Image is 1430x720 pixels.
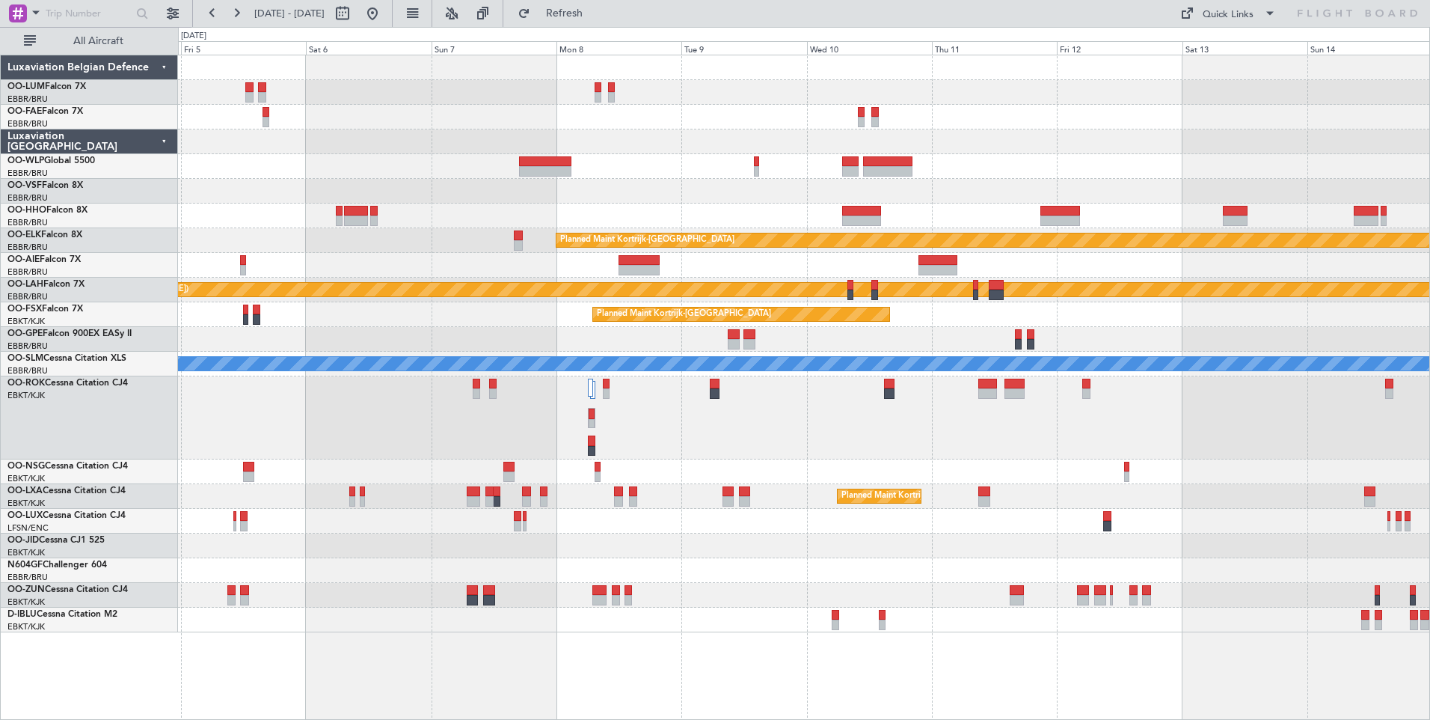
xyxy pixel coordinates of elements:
div: [DATE] [181,30,206,43]
span: OO-LAH [7,280,43,289]
a: EBBR/BRU [7,266,48,278]
span: OO-ROK [7,379,45,388]
a: OO-SLMCessna Citation XLS [7,354,126,363]
a: OO-FSXFalcon 7X [7,305,83,314]
span: N604GF [7,561,43,570]
button: Quick Links [1173,1,1283,25]
input: Trip Number [46,2,132,25]
span: All Aircraft [39,36,158,46]
a: EBKT/KJK [7,498,45,509]
a: EBBR/BRU [7,94,48,105]
a: EBBR/BRU [7,118,48,129]
span: OO-FAE [7,107,42,116]
a: OO-HHOFalcon 8X [7,206,88,215]
span: OO-NSG [7,462,45,471]
a: EBKT/KJK [7,597,45,608]
a: EBBR/BRU [7,572,48,583]
div: Sun 7 [432,41,556,55]
span: OO-SLM [7,354,43,363]
a: EBKT/KJK [7,621,45,632]
button: All Aircraft [16,29,162,53]
a: EBKT/KJK [7,316,45,327]
div: Tue 9 [681,41,806,55]
a: OO-LAHFalcon 7X [7,280,85,289]
span: OO-LUX [7,511,43,520]
a: EBKT/KJK [7,547,45,558]
a: EBBR/BRU [7,242,48,253]
span: OO-AIE [7,255,40,264]
a: EBBR/BRU [7,341,48,352]
span: OO-GPE [7,329,43,338]
span: OO-LXA [7,486,43,495]
button: Refresh [511,1,601,25]
a: EBBR/BRU [7,365,48,376]
span: OO-VSF [7,181,42,190]
span: D-IBLU [7,610,37,619]
a: OO-WLPGlobal 5500 [7,156,95,165]
a: EBKT/KJK [7,473,45,484]
div: Sat 6 [306,41,431,55]
span: OO-HHO [7,206,46,215]
div: Planned Maint Kortrijk-[GEOGRAPHIC_DATA] [841,485,1016,507]
a: OO-FAEFalcon 7X [7,107,83,116]
a: OO-LUXCessna Citation CJ4 [7,511,126,520]
a: OO-LUMFalcon 7X [7,82,86,91]
a: EBBR/BRU [7,192,48,204]
div: Wed 10 [807,41,932,55]
div: Fri 5 [181,41,306,55]
a: OO-JIDCessna CJ1 525 [7,536,105,545]
a: OO-VSFFalcon 8X [7,181,83,190]
a: LFSN/ENC [7,522,49,534]
a: OO-GPEFalcon 900EX EASy II [7,329,132,338]
div: Quick Links [1203,7,1253,22]
span: OO-ZUN [7,585,45,594]
div: Mon 8 [556,41,681,55]
a: OO-ELKFalcon 8X [7,231,82,240]
a: OO-ZUNCessna Citation CJ4 [7,585,128,594]
span: Refresh [533,8,596,19]
span: OO-ELK [7,231,41,240]
a: OO-AIEFalcon 7X [7,255,81,264]
div: Thu 11 [932,41,1057,55]
a: EBBR/BRU [7,217,48,228]
div: Sat 13 [1182,41,1307,55]
span: OO-WLP [7,156,44,165]
a: OO-ROKCessna Citation CJ4 [7,379,128,388]
a: D-IBLUCessna Citation M2 [7,610,117,619]
div: Planned Maint Kortrijk-[GEOGRAPHIC_DATA] [597,303,771,326]
a: OO-NSGCessna Citation CJ4 [7,462,128,471]
span: OO-FSX [7,305,42,314]
a: EBBR/BRU [7,291,48,302]
a: EBBR/BRU [7,168,48,179]
div: Fri 12 [1057,41,1182,55]
span: OO-LUM [7,82,45,91]
div: Planned Maint Kortrijk-[GEOGRAPHIC_DATA] [560,229,734,251]
span: [DATE] - [DATE] [254,7,325,20]
a: EBKT/KJK [7,390,45,401]
a: OO-LXACessna Citation CJ4 [7,486,126,495]
a: N604GFChallenger 604 [7,561,107,570]
span: OO-JID [7,536,39,545]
